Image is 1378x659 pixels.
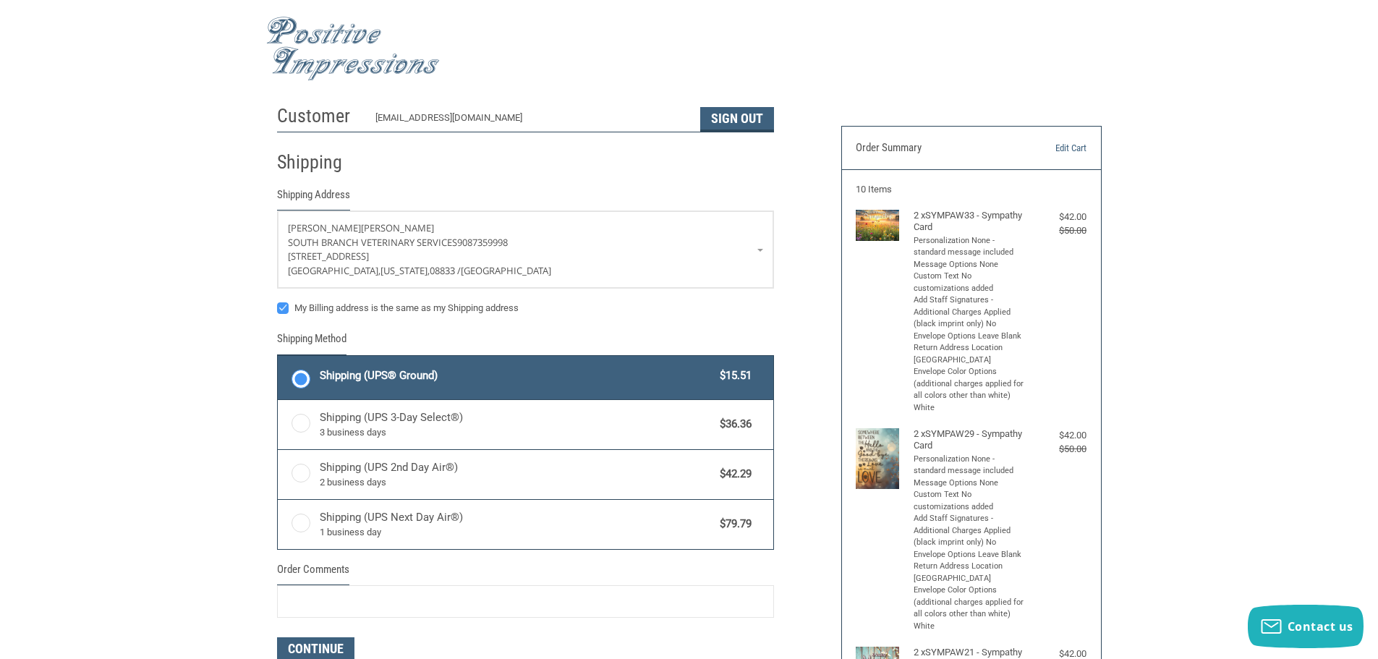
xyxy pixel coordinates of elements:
span: Shipping (UPS Next Day Air®) [320,509,713,540]
span: $15.51 [713,367,752,384]
span: Shipping (UPS 3-Day Select®) [320,409,713,440]
li: Envelope Color Options (additional charges applied for all colors other than white) White [914,366,1026,414]
h3: 10 Items [856,184,1086,195]
span: [PERSON_NAME] [361,221,434,234]
span: Shipping (UPS 2nd Day Air®) [320,459,713,490]
li: Add Staff Signatures - Additional Charges Applied (black imprint only) No [914,513,1026,549]
span: [GEOGRAPHIC_DATA], [288,264,380,277]
div: $50.00 [1029,442,1086,456]
span: [US_STATE], [380,264,430,277]
legend: Shipping Method [277,331,346,354]
li: Custom Text No customizations added [914,489,1026,513]
div: $42.00 [1029,210,1086,224]
span: $42.29 [713,466,752,482]
span: 3 business days [320,425,713,440]
div: $42.00 [1029,428,1086,443]
span: Shipping (UPS® Ground) [320,367,713,384]
h2: Shipping [277,150,362,174]
li: Message Options None [914,477,1026,490]
a: Edit Cart [1013,141,1086,156]
span: 2 business days [320,475,713,490]
h3: Order Summary [856,141,1013,156]
legend: Order Comments [277,561,349,585]
button: Sign Out [700,107,774,132]
span: 9087359998 [457,236,508,249]
div: [EMAIL_ADDRESS][DOMAIN_NAME] [375,111,686,132]
li: Return Address Location [GEOGRAPHIC_DATA] [914,561,1026,584]
label: My Billing address is the same as my Shipping address [277,302,774,314]
a: Enter or select a different address [278,211,773,288]
span: [PERSON_NAME] [288,221,361,234]
li: Envelope Options Leave Blank [914,549,1026,561]
li: Envelope Options Leave Blank [914,331,1026,343]
li: Custom Text No customizations added [914,271,1026,294]
button: Contact us [1248,605,1364,648]
span: $36.36 [713,416,752,433]
h2: Customer [277,104,362,128]
div: $50.00 [1029,224,1086,238]
span: South Branch Veterinary Services [288,236,457,249]
span: $79.79 [713,516,752,532]
span: [STREET_ADDRESS] [288,250,369,263]
li: Message Options None [914,259,1026,271]
img: Positive Impressions [266,17,440,81]
li: Envelope Color Options (additional charges applied for all colors other than white) White [914,584,1026,632]
span: 08833 / [430,264,461,277]
h4: 2 x SYMPAW33 - Sympathy Card [914,210,1026,234]
li: Return Address Location [GEOGRAPHIC_DATA] [914,342,1026,366]
span: [GEOGRAPHIC_DATA] [461,264,551,277]
li: Add Staff Signatures - Additional Charges Applied (black imprint only) No [914,294,1026,331]
h4: 2 x SYMPAW29 - Sympathy Card [914,428,1026,452]
li: Personalization None - standard message included [914,235,1026,259]
li: Personalization None - standard message included [914,454,1026,477]
span: Contact us [1288,618,1353,634]
legend: Shipping Address [277,187,350,211]
span: 1 business day [320,525,713,540]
